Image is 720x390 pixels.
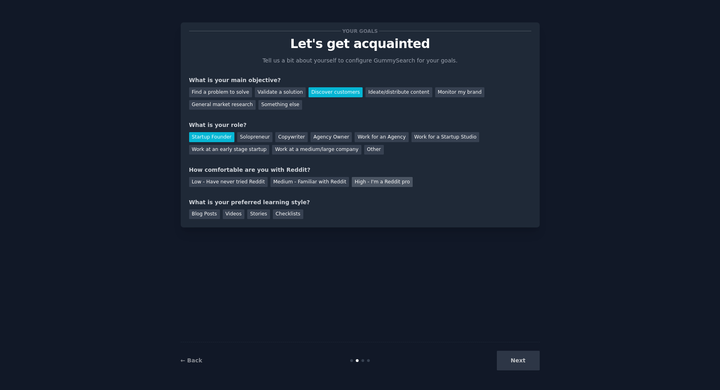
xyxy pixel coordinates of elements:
div: Solopreneur [237,132,272,142]
div: Monitor my brand [435,87,484,97]
p: Let's get acquainted [189,37,531,51]
div: What is your preferred learning style? [189,198,531,207]
div: What is your role? [189,121,531,129]
div: Discover customers [309,87,363,97]
a: ← Back [181,357,202,364]
div: Medium - Familiar with Reddit [270,177,349,187]
div: High - I'm a Reddit pro [352,177,413,187]
div: Find a problem to solve [189,87,252,97]
div: What is your main objective? [189,76,531,84]
div: Stories [247,209,270,219]
div: Other [364,145,384,155]
div: Ideate/distribute content [365,87,432,97]
div: How comfortable are you with Reddit? [189,166,531,174]
div: Work at a medium/large company [272,145,361,155]
p: Tell us a bit about yourself to configure GummySearch for your goals. [259,56,461,65]
div: General market research [189,100,256,110]
span: Your goals [341,27,379,35]
div: Startup Founder [189,132,234,142]
div: Work for a Startup Studio [411,132,479,142]
div: Videos [223,209,245,219]
div: Work for an Agency [355,132,408,142]
div: Low - Have never tried Reddit [189,177,268,187]
div: Validate a solution [255,87,306,97]
div: Agency Owner [311,132,352,142]
div: Something else [258,100,302,110]
div: Copywriter [275,132,308,142]
div: Checklists [273,209,303,219]
div: Work at an early stage startup [189,145,270,155]
div: Blog Posts [189,209,220,219]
